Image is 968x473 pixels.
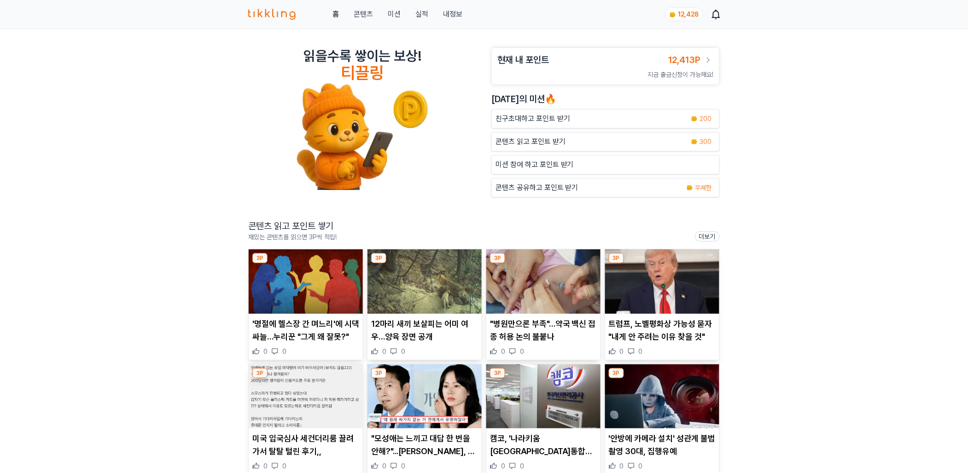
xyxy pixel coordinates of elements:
div: 3P [252,368,268,378]
p: 미션 참여 하고 포인트 받기 [496,159,574,170]
img: '명절에 헬스장 간 며느리'에 시댁 싸늘…누리꾼 "그게 왜 잘못?" [249,249,363,314]
img: coin [691,115,698,122]
img: 캠코, '나라키움 대전통합청사' 준공 [486,364,601,429]
span: 0 [263,347,268,356]
a: 12,413P [669,53,714,66]
div: 3P [371,368,386,378]
span: 0 [520,347,524,356]
img: 티끌링 [248,9,296,20]
img: 12마리 새끼 보살피는 어미 여우…양육 장면 공개 [367,249,482,314]
p: "병원만으론 부족"…약국 백신 접종 허용 논의 불붙나 [490,317,597,343]
span: 지금 출금신청이 가능해요! [648,71,714,78]
a: 콘텐츠 [354,9,373,20]
img: tikkling_character [296,82,429,190]
span: 0 [382,461,386,471]
div: 3P "병원만으론 부족"…약국 백신 접종 허용 논의 불붙나 "병원만으론 부족"…약국 백신 접종 허용 논의 불붙나 0 0 [486,249,601,360]
span: 12,413P [669,54,701,65]
p: 재밌는 콘텐츠를 읽으면 3P씩 적립! [248,232,337,242]
div: 3P '명절에 헬스장 간 며느리'에 시댁 싸늘…누리꾼 "그게 왜 잘못?" '명절에 헬스장 간 며느리'에 시댁 싸늘…누리꾼 "그게 왜 잘못?" 0 0 [248,249,363,360]
div: 3P 트럼프, 노벨평화상 가능성 묻자 "내게 안 주려는 이유 찾을 것" 트럼프, 노벨평화상 가능성 묻자 "내게 안 주려는 이유 찾을 것" 0 0 [605,249,720,360]
img: coin [686,184,694,191]
a: 콘텐츠 공유하고 포인트 받기 coin 무제한 [491,178,720,197]
p: 친구초대하고 포인트 받기 [496,113,570,124]
span: 0 [382,347,386,356]
img: coin [691,138,698,145]
p: 12마리 새끼 보살피는 어미 여우…양육 장면 공개 [371,317,478,343]
h2: 콘텐츠 읽고 포인트 쌓기 [248,219,337,232]
div: 3P [371,253,386,263]
span: 0 [501,461,505,471]
span: 0 [282,461,286,471]
a: 콘텐츠 읽고 포인트 받기 coin 300 [491,132,720,151]
div: 3P [490,253,505,263]
p: '명절에 헬스장 간 며느리'에 시댁 싸늘…누리꾼 "그게 왜 잘못?" [252,317,359,343]
h4: 티끌링 [341,64,384,82]
button: 친구초대하고 포인트 받기 coin 200 [491,109,720,128]
div: 3P [609,368,624,378]
button: 미션 참여 하고 포인트 받기 [491,155,720,174]
p: "모성애는 느끼고 대답 한 번을 안해?"...[PERSON_NAME], 제작보고회 현장서 '손예진 인성' 폭로 '아역배우 [PERSON_NAME]' 논란 [371,432,478,458]
span: 12,428 [678,11,699,18]
div: 3P [609,253,624,263]
div: 3P [490,368,505,378]
img: '안방에 카메라 설치' 성관계 불법 촬영 30대, 집행유예 [605,364,719,429]
p: 콘텐츠 읽고 포인트 받기 [496,136,566,147]
a: coin 12,428 [665,7,701,21]
p: 미국 입국심사 세컨더리룸 끌려가서 탈탈 털린 후기,, [252,432,359,458]
a: 홈 [332,9,339,20]
h2: 읽을수록 쌓이는 보상! [303,47,421,64]
button: 미션 [388,9,401,20]
img: 미국 입국심사 세컨더리룸 끌려가서 탈탈 털린 후기,, [249,364,363,429]
h3: 현재 내 포인트 [497,53,549,66]
p: 콘텐츠 공유하고 포인트 받기 [496,182,578,193]
a: 더보기 [695,231,720,242]
img: "모성애는 느끼고 대답 한 번을 안해?"...이병헌, 제작보고회 현장서 '손예진 인성' 폭로 '아역배우 홀대' 논란 [367,364,482,429]
span: 0 [639,461,643,471]
span: 0 [282,347,286,356]
span: 0 [401,461,405,471]
div: 3P [252,253,268,263]
span: 0 [620,461,624,471]
p: '안방에 카메라 설치' 성관계 불법 촬영 30대, 집행유예 [609,432,716,458]
img: coin [669,11,676,18]
span: 300 [700,137,712,146]
span: 0 [263,461,268,471]
span: 0 [639,347,643,356]
a: 실적 [415,9,428,20]
span: 0 [501,347,505,356]
p: 트럼프, 노벨평화상 가능성 묻자 "내게 안 주려는 이유 찾을 것" [609,317,716,343]
span: 0 [620,347,624,356]
img: 트럼프, 노벨평화상 가능성 묻자 "내게 안 주려는 이유 찾을 것" [605,249,719,314]
a: 내정보 [443,9,462,20]
span: 0 [520,461,524,471]
div: 3P 12마리 새끼 보살피는 어미 여우…양육 장면 공개 12마리 새끼 보살피는 어미 여우…양육 장면 공개 0 0 [367,249,482,360]
h2: [DATE]의 미션🔥 [491,92,720,105]
span: 무제한 [695,183,712,192]
p: 캠코, '나라키움 [GEOGRAPHIC_DATA]통합청사' 준공 [490,432,597,458]
span: 200 [700,114,712,123]
span: 0 [401,347,405,356]
img: "병원만으론 부족"…약국 백신 접종 허용 논의 불붙나 [486,249,601,314]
